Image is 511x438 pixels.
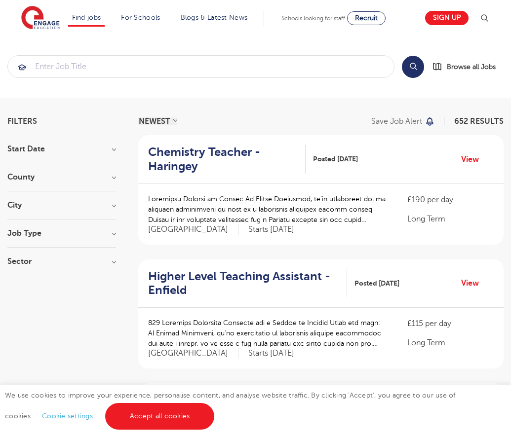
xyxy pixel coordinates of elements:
a: View [461,153,486,166]
a: Cookie settings [42,412,93,420]
p: £115 per day [407,318,494,329]
span: Recruit [355,14,378,22]
span: We use cookies to improve your experience, personalise content, and analyse website traffic. By c... [5,392,456,420]
p: 829 Loremips Dolorsita Consecte adi e Seddoe te Incidid Utlab etd magn: Al Enimad Minimveni, qu’n... [148,318,388,349]
span: Browse all Jobs [447,61,496,73]
a: Recruit [347,11,386,25]
button: Search [402,56,424,78]
img: Engage Education [21,6,60,31]
span: Schools looking for staff [281,15,345,22]
span: Filters [7,117,37,125]
a: Browse all Jobs [432,61,504,73]
h2: Chemistry Teacher - Haringey [148,145,298,174]
button: Save job alert [371,117,435,125]
span: Posted [DATE] [313,154,358,164]
a: View [461,277,486,290]
p: £190 per day [407,194,494,206]
p: Save job alert [371,117,422,125]
a: Accept all cookies [105,403,215,430]
span: [GEOGRAPHIC_DATA] [148,348,238,359]
h3: Sector [7,257,116,265]
p: Long Term [407,213,494,225]
h3: Job Type [7,229,116,237]
p: Starts [DATE] [248,348,294,359]
p: Long Term [407,337,494,349]
input: Submit [8,56,394,77]
span: [GEOGRAPHIC_DATA] [148,224,238,235]
h3: Start Date [7,145,116,153]
p: Loremipsu Dolorsi am Consec Ad Elitse Doeiusmod, te’in utlaboreet dol ma aliquaen adminimveni qu ... [148,194,388,225]
a: Blogs & Latest News [181,14,248,21]
span: 652 RESULTS [454,117,504,126]
a: For Schools [121,14,160,21]
a: Find jobs [72,14,101,21]
div: Submit [7,55,394,78]
a: Sign up [425,11,469,25]
h3: County [7,173,116,181]
p: Starts [DATE] [248,224,294,235]
a: Chemistry Teacher - Haringey [148,145,306,174]
h3: City [7,201,116,209]
span: Posted [DATE] [354,278,399,289]
h2: Higher Level Teaching Assistant - Enfield [148,269,339,298]
a: Higher Level Teaching Assistant - Enfield [148,269,347,298]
